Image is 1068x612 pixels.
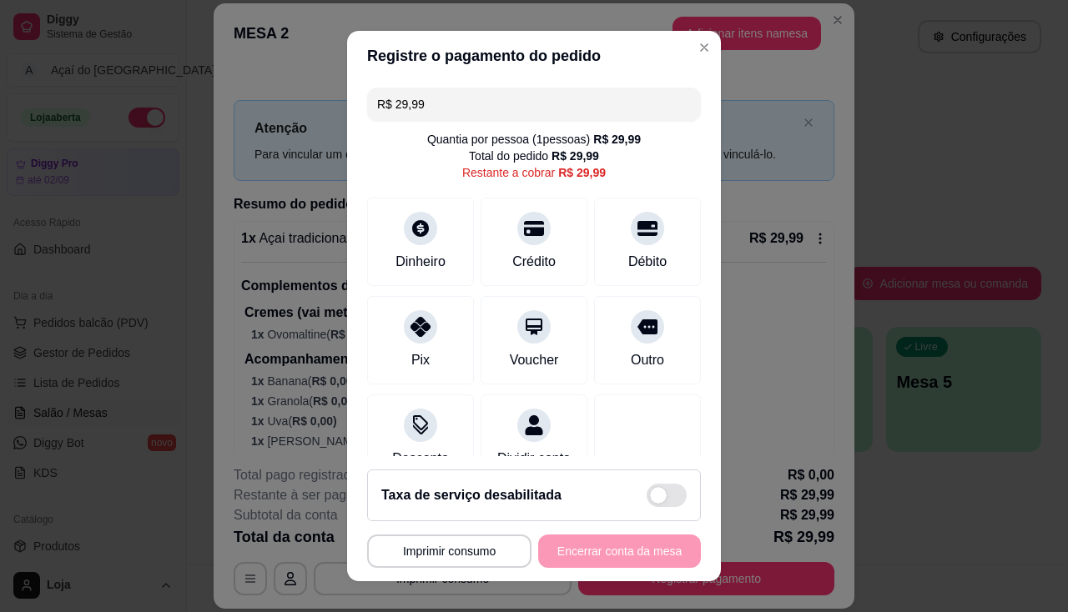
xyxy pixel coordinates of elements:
button: Close [691,34,718,61]
div: R$ 29,99 [558,164,606,181]
div: Pix [411,350,430,370]
div: Dinheiro [395,252,446,272]
header: Registre o pagamento do pedido [347,31,721,81]
div: Total do pedido [469,148,599,164]
div: Débito [628,252,667,272]
input: Ex.: hambúrguer de cordeiro [377,88,691,121]
div: Restante a cobrar [462,164,606,181]
div: R$ 29,99 [552,148,599,164]
div: Crédito [512,252,556,272]
div: Desconto [392,449,449,469]
div: Voucher [510,350,559,370]
div: Quantia por pessoa ( 1 pessoas) [427,131,641,148]
button: Imprimir consumo [367,534,531,568]
h2: Taxa de serviço desabilitada [381,485,562,505]
div: Outro [631,350,664,370]
div: R$ 29,99 [593,131,641,148]
div: Dividir conta [497,449,571,469]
